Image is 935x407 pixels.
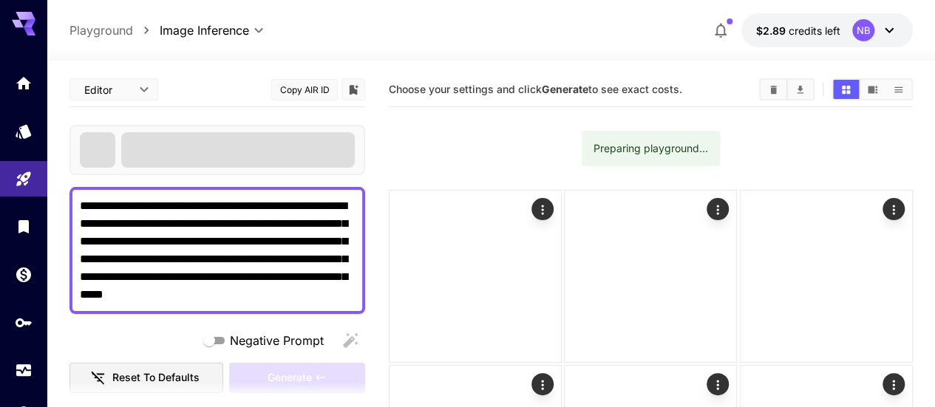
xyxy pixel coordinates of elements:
button: Add to library [347,81,360,98]
button: $2.89431NB [741,13,913,47]
nav: breadcrumb [69,21,160,39]
div: Actions [707,198,730,220]
button: Download All [787,80,813,99]
div: Home [15,74,33,92]
button: Show media in list view [885,80,911,99]
div: Actions [707,373,730,395]
button: Clear All [761,80,786,99]
div: Models [15,122,33,140]
b: Generate [542,83,588,95]
div: Actions [531,198,554,220]
div: Preparing playground... [594,135,708,162]
button: Show media in video view [860,80,885,99]
div: Show media in grid viewShow media in video viewShow media in list view [832,78,913,100]
div: $2.89431 [756,23,840,38]
div: Clear AllDownload All [759,78,815,100]
span: Image Inference [160,21,249,39]
span: Negative Prompt [230,332,324,349]
span: $2.89 [756,24,789,37]
div: API Keys [15,313,33,332]
span: credits left [789,24,840,37]
div: NB [852,19,874,41]
div: Usage [15,361,33,380]
button: Reset to defaults [69,363,223,393]
div: Please fill the prompt [229,363,365,393]
div: Wallet [15,265,33,284]
div: Actions [883,373,905,395]
span: Choose your settings and click to see exact costs. [389,83,682,95]
button: Copy AIR ID [271,79,338,100]
span: Editor [84,82,130,98]
div: Actions [883,198,905,220]
div: Playground [15,170,33,188]
a: Playground [69,21,133,39]
div: Actions [531,373,554,395]
div: Library [15,217,33,236]
button: Show media in grid view [833,80,859,99]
